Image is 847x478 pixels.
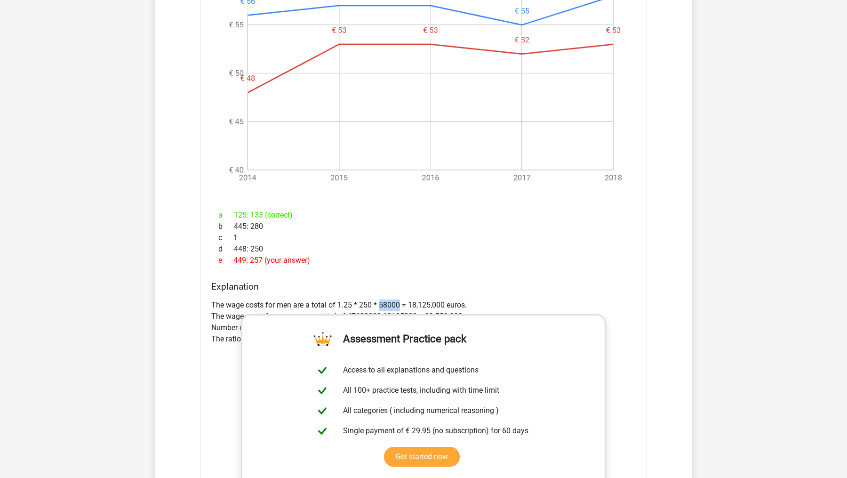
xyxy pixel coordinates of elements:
[211,210,636,221] div: 125: 133 (correct)
[384,447,460,467] a: Get started now
[211,232,636,243] div: 1
[218,232,233,243] span: c
[218,210,234,221] span: a
[211,300,636,345] p: The wage costs for men are a total of 1.25 * 250 * 58000 = 18,125,000 euros. The wage costs for w...
[211,243,636,255] div: 448: 250
[211,221,636,232] div: 445: 280
[211,281,636,292] h4: Explanation
[218,255,233,266] span: e
[218,221,234,232] span: b
[218,243,234,255] span: d
[211,255,636,266] div: 449: 257 (your answer)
